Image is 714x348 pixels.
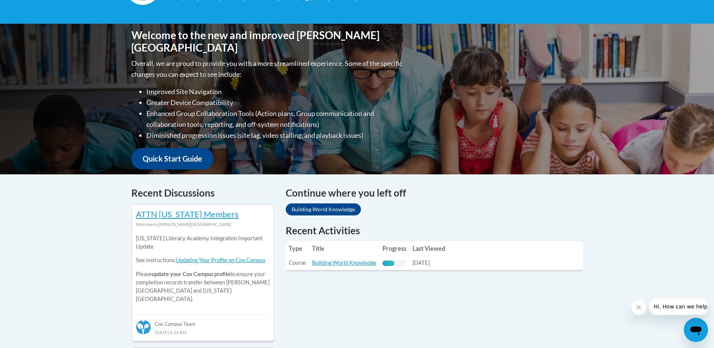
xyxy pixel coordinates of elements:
[286,186,583,200] h4: Continue where you left off
[5,5,61,11] span: Hi. How can we help?
[136,256,270,264] p: See instructions:
[684,318,708,342] iframe: Button to launch messaging window
[146,130,404,141] li: Diminished progression issues (site lag, video stalling, and playback issues)
[136,320,151,335] img: Cox Campus Team
[136,220,270,229] div: Welcome to [PERSON_NAME][GEOGRAPHIC_DATA]!
[286,203,361,215] a: Building World Knowledge
[286,224,583,237] h1: Recent Activities
[312,259,376,266] a: Building World Knowledge
[136,328,270,336] div: [DATE] 4:39 AM
[131,148,213,169] a: Quick Start Guide
[131,186,274,200] h4: Recent Discussions
[136,234,270,251] p: [US_STATE] Literacy Academy Integration Important Update
[286,241,309,256] th: Type
[136,229,270,309] div: Please to ensure your completion records transfer between [PERSON_NAME][GEOGRAPHIC_DATA] and [US_...
[136,209,239,219] a: ATTN [US_STATE] Members
[631,300,646,315] iframe: Close message
[379,241,410,256] th: Progress
[131,29,404,54] h1: Welcome to the new and improved [PERSON_NAME][GEOGRAPHIC_DATA]
[382,261,394,266] div: Progress, %
[131,58,404,80] p: Overall, we are proud to provide you with a more streamlined experience. Some of the specific cha...
[146,97,404,108] li: Greater Device Compatibility
[146,108,404,130] li: Enhanced Group Collaboration Tools (Action plans, Group communication and collaboration tools, re...
[309,241,379,256] th: Title
[649,298,708,315] iframe: Message from company
[136,314,270,328] div: Cox Campus Team
[146,86,404,97] li: Improved Site Navigation
[152,271,230,277] b: update your Cox Campus profile
[176,257,265,263] a: Updating Your Profile on Cox Campus
[289,259,306,266] span: Course
[413,259,430,266] span: [DATE]
[410,241,448,256] th: Last Viewed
